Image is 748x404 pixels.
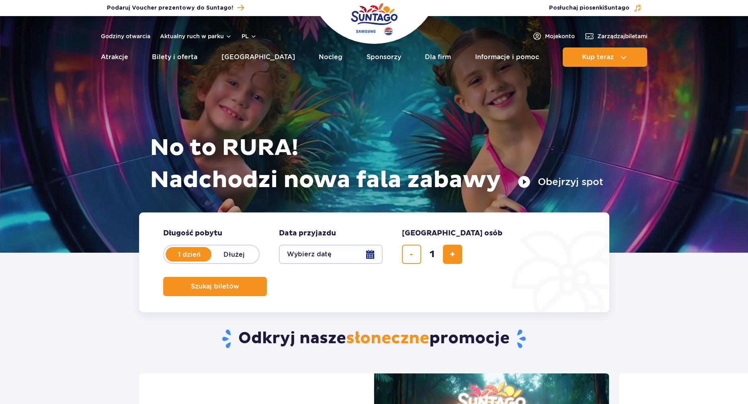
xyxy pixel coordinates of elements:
[475,47,539,67] a: Informacje i pomoc
[367,47,401,67] a: Sponsorzy
[191,283,239,290] span: Szukaj biletów
[163,277,267,296] button: Szukaj biletów
[582,54,614,61] span: Kup teraz
[166,246,212,263] label: 1 dzień
[152,47,197,67] a: Bilety i oferta
[139,212,609,312] form: Planowanie wizyty w Park of Poland
[221,47,295,67] a: [GEOGRAPHIC_DATA]
[107,4,233,12] span: Podaruj Voucher prezentowy do Suntago!
[425,47,451,67] a: Dla firm
[563,47,647,67] button: Kup teraz
[402,245,421,264] button: usuń bilet
[101,47,128,67] a: Atrakcje
[549,4,629,12] span: Posłuchaj piosenki
[422,245,442,264] input: liczba biletów
[211,246,257,263] label: Dłużej
[319,47,342,67] a: Nocleg
[139,328,609,349] h2: Odkryj nasze promocje
[402,229,502,238] span: [GEOGRAPHIC_DATA] osób
[518,175,603,188] button: Obejrzyj spot
[279,245,383,264] button: Wybierz datę
[549,4,641,12] button: Posłuchaj piosenkiSuntago
[101,32,150,40] a: Godziny otwarcia
[346,328,429,348] span: słoneczne
[163,229,222,238] span: Długość pobytu
[242,32,257,40] button: pl
[597,32,648,40] span: Zarządzaj biletami
[160,33,232,39] button: Aktualny ruch w parku
[532,31,575,41] a: Mojekonto
[279,229,336,238] span: Data przyjazdu
[150,132,603,196] h1: No to RURA! Nadchodzi nowa fala zabawy
[545,32,575,40] span: Moje konto
[443,245,462,264] button: dodaj bilet
[584,31,648,41] a: Zarządzajbiletami
[604,5,629,11] span: Suntago
[107,2,244,13] a: Podaruj Voucher prezentowy do Suntago!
